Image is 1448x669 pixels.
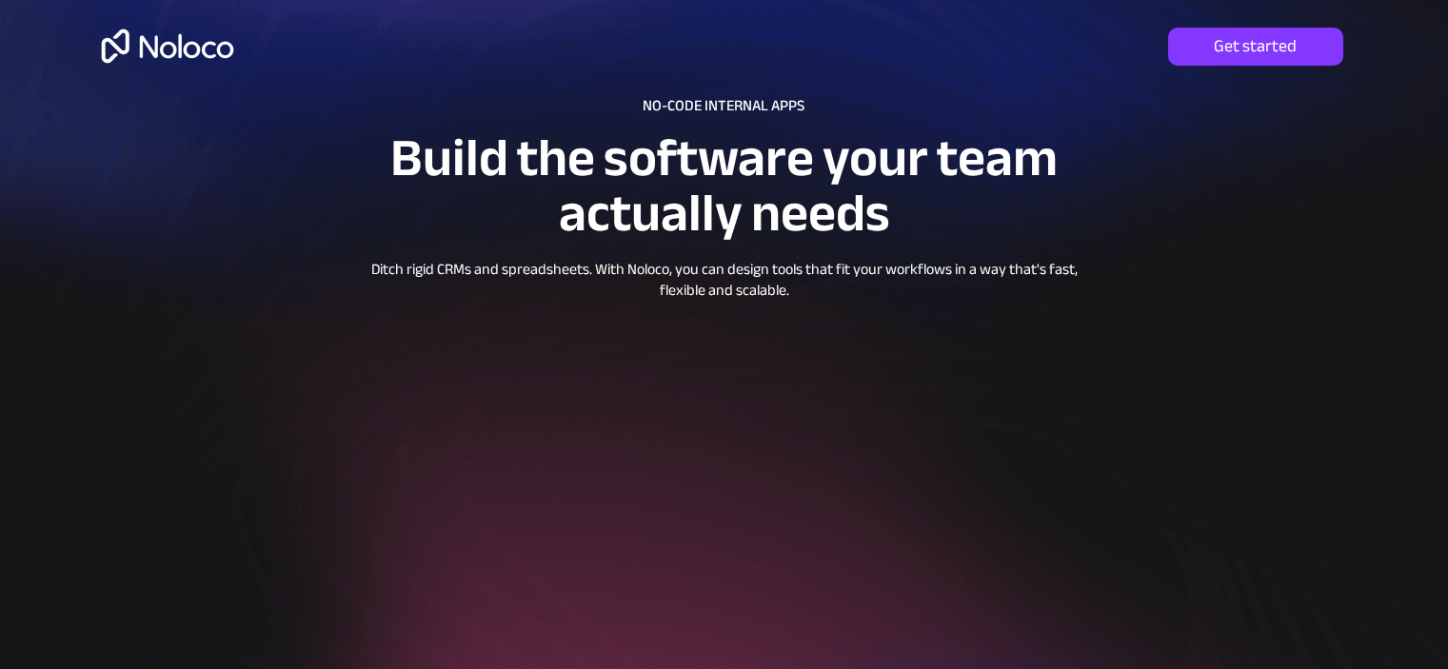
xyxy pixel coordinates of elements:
[1168,36,1343,57] span: Get started
[371,255,1078,305] span: Ditch rigid CRMs and spreadsheets. With Noloco, you can design tools that fit your workflows in a...
[643,91,804,120] span: NO-CODE INTERNAL APPS
[390,108,1058,263] span: Build the software your team actually needs
[1168,28,1343,66] a: Get started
